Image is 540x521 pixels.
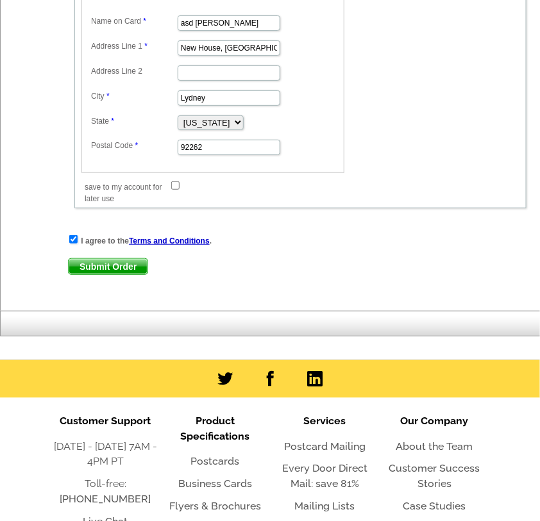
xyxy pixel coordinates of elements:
[91,65,176,77] label: Address Line 2
[60,415,151,427] span: Customer Support
[282,463,367,490] a: Every Door Direct Mail: save 81%
[396,440,473,452] a: About the Team
[403,500,466,513] a: Case Studies
[51,439,160,470] li: [DATE] - [DATE] 7AM - 4PM PT
[295,500,355,513] a: Mailing Lists
[51,477,160,508] li: Toll-free:
[91,15,176,27] label: Name on Card
[91,115,176,127] label: State
[169,500,261,513] a: Flyers & Brochures
[304,415,346,427] span: Services
[81,236,212,245] strong: I agree to the .
[85,181,170,204] label: save to my account for later use
[178,478,252,490] a: Business Cards
[181,415,250,442] span: Product Specifications
[60,493,151,506] a: [PHONE_NUMBER]
[129,236,210,245] a: Terms and Conditions
[69,259,148,274] span: Submit Order
[401,415,469,427] span: Our Company
[389,463,480,490] a: Customer Success Stories
[191,456,240,468] a: Postcards
[91,140,176,151] label: Postal Code
[91,90,176,102] label: City
[284,440,366,452] a: Postcard Mailing
[91,40,176,52] label: Address Line 1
